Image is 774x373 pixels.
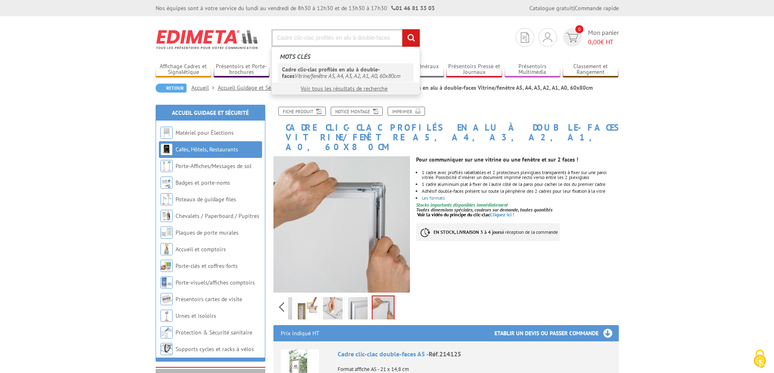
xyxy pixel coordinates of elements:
[160,210,173,222] img: Chevalets / Paperboard / Pupitres
[429,350,461,358] span: Réf.214125
[176,329,252,336] a: Protection & Sécurité sanitaire
[176,345,254,353] a: Supports cycles et racks à vélos
[280,52,310,60] span: Mots clés
[566,33,578,42] img: devis rapide
[176,162,251,170] a: Porte-Affiches/Messages de sol
[298,297,317,322] img: 214125.jpg
[278,63,414,82] a: Cadre clic-clac profilés en alu à double-facesVitrine/fenêtre A5, A4, A3, A2, A1, A0, 60x80cm
[271,47,420,95] div: Rechercher un produit ou une référence...
[521,32,529,43] img: devis rapide
[494,325,619,341] h3: Etablir un devis ou passer commande
[416,202,508,208] font: Stocks importants disponibles immédiatement
[273,156,410,293] img: 214125_cadre_clic_clac_1_bis.jpg
[160,293,173,305] img: Présentoirs cartes de visite
[176,295,242,303] a: Présentoirs cartes de visite
[417,211,490,218] span: Voir la vidéo du principe du clic-clac
[176,179,230,186] a: Badges et porte-noms
[561,28,619,47] a: devis rapide 0 Mon panier 0,00€ HT
[176,229,238,236] a: Plaques de porte murales
[529,4,619,12] div: |
[267,107,625,152] h1: Cadre clic-clac profilés en alu à double-faces Vitrine/fenêtre A5, A4, A3, A2, A1, A0, 60x80cm
[278,300,285,314] span: Previous
[214,63,270,76] a: Présentoirs et Porte-brochures
[191,84,218,91] a: Accueil
[575,25,583,33] span: 0
[176,262,238,270] a: Porte-clés et coffres-forts
[281,325,319,341] p: Prix indiqué HT
[323,297,343,322] img: 214125_cadre_clic_clac_4.jpg
[348,297,368,322] img: 214125_cadre_clic_clac_3.jpg
[388,107,425,116] a: Imprimer
[176,246,226,253] a: Accueil et comptoirs
[402,29,420,47] input: rechercher
[338,349,611,359] div: Cadre clic-clac double-faces A5 -
[588,37,619,47] span: € HT
[172,109,249,116] a: Accueil Guidage et Sécurité
[434,229,502,235] strong: EN STOCK, LIVRAISON 3 à 4 jours
[505,63,561,76] a: Présentoirs Multimédia
[416,223,560,241] p: à réception de la commande
[160,177,173,189] img: Badges et porte-noms
[176,279,255,286] a: Porte-visuels/affiches comptoirs
[278,107,326,116] a: Fiche produit
[160,226,173,239] img: Plaques de porte murales
[331,107,383,116] a: Notice Montage
[160,160,173,172] img: Porte-Affiches/Messages de sol
[417,211,514,218] a: Voir la vidéo du principe du clic-clacCliquez-ici !
[543,32,552,42] img: devis rapide
[529,4,573,12] a: Catalogue gratuit
[416,156,578,163] strong: Pour communiquer sur une vitrine ou une fenêtre et sur 2 faces !
[176,212,259,220] a: Chevalets / Paperboard / Pupitres
[422,189,618,194] li: Adhésif double-faces présent sur toute la périphérie des 2 cadres pour leur fixation à la vitre
[750,349,770,369] img: Cookies (fenêtre modale)
[176,129,234,136] a: Matériel pour Élections
[271,29,420,47] input: Rechercher un produit ou une référence...
[160,310,173,322] img: Urnes et isoloirs
[160,243,173,255] img: Accueil et comptoirs
[746,345,774,373] button: Cookies (fenêtre modale)
[422,195,445,201] a: Les formats
[160,127,173,139] img: Matériel pour Élections
[160,143,173,155] img: Cafés, Hôtels, Restaurants
[373,296,394,321] img: 214125_cadre_clic_clac_1_bis.jpg
[156,63,212,76] a: Affichage Cadres et Signalétique
[422,182,618,187] li: 1 cadre aluminium plat à fixer de l'autre côté de la paroi pour cacher le dos du premier cadre
[422,170,618,180] li: 1 cadre avec profilés rabattables et 2 protecteurs plexiglass transparents à fixer sur une paroi ...
[156,4,435,12] div: Nos équipes sont à votre service du lundi au vendredi de 8h30 à 12h30 et de 13h30 à 17h30
[160,260,173,272] img: Porte-clés et coffres-forts
[156,24,259,54] img: Edimeta
[563,63,619,76] a: Classement et Rangement
[366,84,593,92] li: Cadre clic-clac profilés en alu à double-faces Vitrine/fenêtre A5, A4, A3, A2, A1, A0, 60x80cm
[176,312,216,319] a: Urnes et isoloirs
[282,66,380,80] em: Cadre clic-clac profilés en alu à double-faces
[446,63,502,76] a: Présentoirs Presse et Journaux
[218,84,294,91] a: Accueil Guidage et Sécurité
[575,4,619,12] a: Commande rapide
[156,84,186,93] a: Retour
[588,38,601,46] span: 0,00
[160,276,173,289] img: Porte-visuels/affiches comptoirs
[176,196,236,203] a: Poteaux de guidage files
[176,146,238,153] a: Cafés, Hôtels, Restaurants
[301,85,388,92] a: Voir tous les résultats de recherche
[416,207,553,213] em: Toutes dimensions spéciales, couleurs sur demande, toutes quantités
[391,4,435,12] strong: 01 46 81 33 03
[160,193,173,205] img: Poteaux de guidage files
[588,28,619,47] span: Mon panier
